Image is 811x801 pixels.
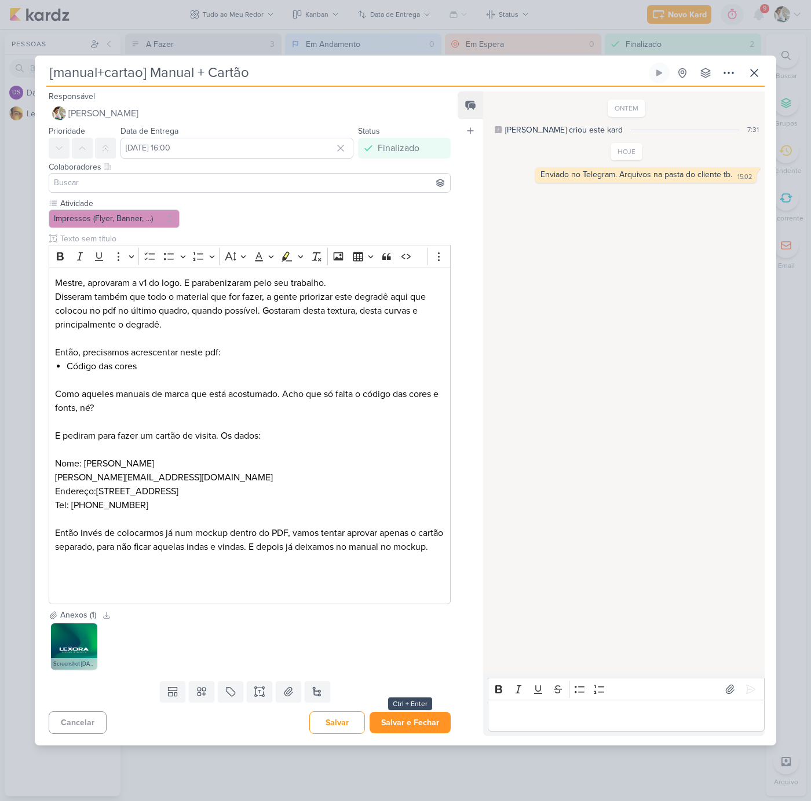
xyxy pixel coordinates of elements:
[49,267,451,604] div: Editor editing area: main
[55,290,444,332] p: Disseram também que todo o material que for fazer, a gente priorizar este degradê aqui que coloco...
[49,245,451,267] div: Editor toolbar
[747,124,759,135] div: 7:31
[46,63,646,83] input: Kard Sem Título
[68,106,138,120] span: [PERSON_NAME]
[358,126,380,136] label: Status
[49,711,107,734] button: Cancelar
[67,359,444,373] li: Código das cores
[655,68,664,78] div: Ligar relógio
[96,486,178,497] span: [STREET_ADDRESS]
[59,197,180,210] label: Atividade
[55,484,444,498] p: Endereço:
[49,103,451,124] button: [PERSON_NAME]
[55,443,444,484] p: Nome: [PERSON_NAME] [PERSON_NAME][EMAIL_ADDRESS][DOMAIN_NAME]
[370,712,451,733] button: Salvar e Fechar
[49,126,85,136] label: Prioridade
[488,700,765,732] div: Editor editing area: main
[55,429,444,443] p: E pediram para fazer um cartão de visita. Os dados:
[49,91,95,101] label: Responsável
[55,346,444,359] p: Então, precisamos acrescentar neste pdf:
[49,210,180,228] button: Impressos (Flyer, Banner, ...)
[51,623,97,670] img: yOhWk7TUkeP3R68L67EVv7YNYOyhFi3ZkXWtbnbb.png
[309,711,365,734] button: Salvar
[55,499,148,511] span: Tel: [PHONE_NUMBER]
[358,138,451,159] button: Finalizado
[540,170,732,179] div: Enviado no Telegram. Arquivos na pasta do cliente tb.
[58,233,451,245] input: Texto sem título
[52,106,66,120] img: Raphael Simas
[55,276,444,290] p: Mestre, aprovaram a v1 do logo. E parabenizaram pelo seu trabalho.
[55,526,444,554] p: Então invés de colocarmos já num mockup dentro do PDF, vamos tentar aprovar apenas o cartão separ...
[505,124,623,136] div: [PERSON_NAME] criou este kard
[52,176,448,190] input: Buscar
[388,697,432,710] div: Ctrl + Enter
[488,678,765,700] div: Editor toolbar
[55,387,444,415] p: Como aqueles manuais de marca que está acostumado. Acho que só falta o código das cores e fonts, né?
[51,658,97,670] div: Screenshot [DATE] 11.32.08.png
[378,141,419,155] div: Finalizado
[120,138,353,159] input: Select a date
[60,609,96,621] div: Anexos (1)
[120,126,178,136] label: Data de Entrega
[49,161,451,173] div: Colaboradores
[737,172,752,182] div: 15:02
